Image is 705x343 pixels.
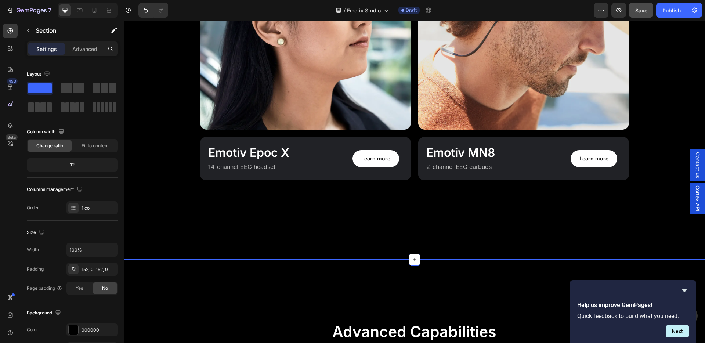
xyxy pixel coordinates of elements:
div: Order [27,205,39,211]
div: Beta [6,134,18,140]
span: Cortex API [570,165,578,191]
h2: Emotiv Epoc X [84,124,207,141]
div: Padding [27,266,44,272]
div: 12 [28,160,116,170]
div: 152, 0, 152, 0 [82,266,116,273]
p: 14-channel EEG headset [84,141,207,152]
div: Layout [27,69,51,79]
div: Page padding [27,285,62,292]
button: Save [629,3,653,18]
p: Learn more [238,133,267,142]
h2: Advanced Capabilities [162,301,419,322]
div: Publish [662,7,681,14]
div: Color [27,326,38,333]
div: Background [27,308,62,318]
div: Size [27,228,46,238]
p: 7 [48,6,51,15]
span: Yes [76,285,83,292]
span: Save [635,7,647,14]
div: Columns management [27,185,84,195]
a: Learn more [229,130,275,146]
p: Settings [36,45,57,53]
button: Publish [656,3,687,18]
div: Width [27,246,39,253]
span: Contact us [570,131,578,158]
span: Draft [406,7,417,14]
div: 1 col [82,205,116,212]
button: 7 [3,3,55,18]
span: Emotiv Studio [347,7,381,14]
p: Advanced [72,45,97,53]
div: Help us improve GemPages! [577,286,689,337]
input: Auto [67,243,117,256]
a: Learn more [447,130,493,146]
div: 000000 [82,327,116,333]
button: Hide survey [680,286,689,295]
div: Undo/Redo [138,3,168,18]
div: Column width [27,127,66,137]
h2: Help us improve GemPages! [577,301,689,310]
p: Learn more [456,133,485,142]
span: Change ratio [36,142,63,149]
p: Section [36,26,96,35]
p: 2-channel EEG earbuds [303,141,425,152]
button: Next question [666,325,689,337]
iframe: Design area [124,21,705,343]
p: Quick feedback to build what you need. [577,313,689,319]
h2: Emotiv MN8 [302,124,426,141]
span: / [344,7,346,14]
div: 450 [7,78,18,84]
span: No [102,285,108,292]
span: Fit to content [82,142,109,149]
